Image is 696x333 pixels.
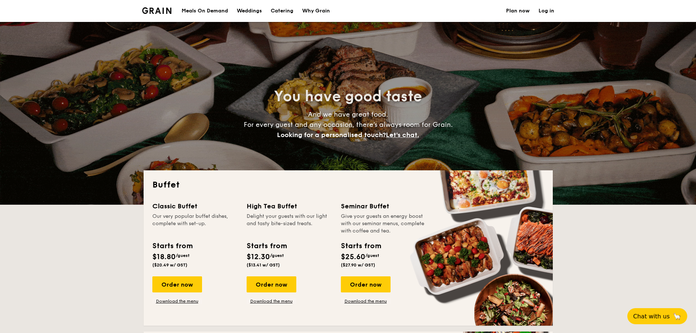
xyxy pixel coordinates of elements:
[247,201,332,211] div: High Tea Buffet
[176,253,190,258] span: /guest
[152,201,238,211] div: Classic Buffet
[152,276,202,292] div: Order now
[247,298,296,304] a: Download the menu
[673,312,681,321] span: 🦙
[341,253,365,261] span: $25.60
[247,241,286,251] div: Starts from
[152,262,187,268] span: ($20.49 w/ GST)
[247,262,280,268] span: ($13.41 w/ GST)
[341,276,391,292] div: Order now
[341,201,426,211] div: Seminar Buffet
[341,213,426,235] div: Give your guests an energy boost with our seminar menus, complete with coffee and tea.
[152,241,192,251] div: Starts from
[341,262,375,268] span: ($27.90 w/ GST)
[341,241,381,251] div: Starts from
[386,131,419,139] span: Let's chat.
[152,298,202,304] a: Download the menu
[152,179,544,191] h2: Buffet
[341,298,391,304] a: Download the menu
[627,308,687,324] button: Chat with us🦙
[247,253,270,261] span: $12.30
[152,213,238,235] div: Our very popular buffet dishes, complete with set-up.
[633,313,670,320] span: Chat with us
[270,253,284,258] span: /guest
[247,276,296,292] div: Order now
[142,7,172,14] a: Logotype
[365,253,379,258] span: /guest
[142,7,172,14] img: Grain
[247,213,332,235] div: Delight your guests with our light and tasty bite-sized treats.
[152,253,176,261] span: $18.80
